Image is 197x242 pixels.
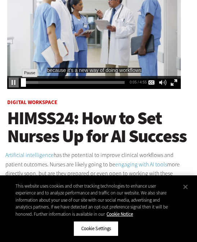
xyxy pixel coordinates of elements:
p: has the potential to improve clinical workflows and patient outcomes. Nurses are likely going to ... [5,151,192,187]
div: 0:05 / 4:55 [130,80,144,84]
div: This website uses cookies and other tracking technologies to enhance user experience and to analy... [15,183,173,218]
a: Artificial intelligence [5,151,54,159]
div: Seek Video [21,78,26,87]
a: More information about your privacy [107,211,133,217]
button: Cookie Settings [73,221,118,236]
a: engaging with AI tools [115,161,167,168]
div: Disable Closed Captioning [147,77,157,88]
button: Close [178,179,193,195]
div: Mute [157,77,168,88]
div: Full Screen [169,77,179,88]
span: HIMSS24: How to Set Nurses Up for AI Success [7,106,187,148]
div: Pause [9,77,19,88]
div: because it's a new way of doing workflows [47,68,142,73]
a: Digital Workspace [7,99,57,106]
